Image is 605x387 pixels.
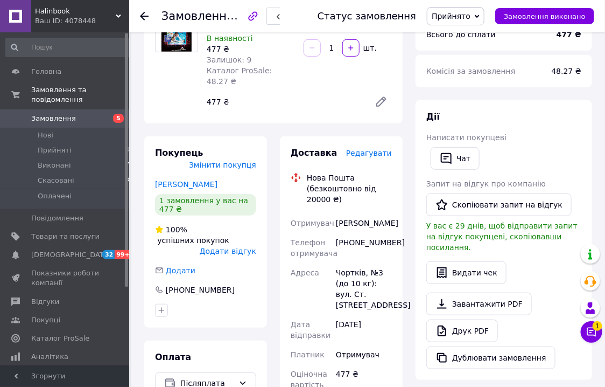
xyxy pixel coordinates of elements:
[189,161,256,169] span: Змінити покупця
[426,133,506,142] span: Написати покупцеві
[291,268,319,277] span: Адреса
[31,315,60,325] span: Покупці
[35,6,116,16] span: Halinbook
[291,238,337,258] span: Телефон отримувача
[202,94,366,109] div: 477 ₴
[207,66,272,86] span: Каталог ProSale: 48.27 ₴
[31,352,68,362] span: Аналітика
[370,91,392,113] a: Редагувати
[557,30,581,39] b: 477 ₴
[207,56,252,64] span: Залишок: 9
[334,213,394,233] div: [PERSON_NAME]
[432,12,470,20] span: Прийнято
[115,250,132,259] span: 99+
[426,222,578,252] span: У вас є 29 днів, щоб відправити запит на відгук покупцеві, скопіювавши посилання.
[334,263,394,315] div: Чортків, №3 (до 10 кг): вул. Ст. [STREET_ADDRESS]
[426,261,506,284] button: Видати чек
[334,233,394,263] div: [PHONE_NUMBER]
[165,285,236,295] div: [PHONE_NUMBER]
[31,297,59,307] span: Відгуки
[31,114,76,123] span: Замовлення
[334,345,394,364] div: Отримувач
[291,350,325,359] span: Платник
[38,176,74,185] span: Скасовані
[155,194,256,216] div: 1 замовлення у вас на 477 ₴
[291,219,334,227] span: Отримувач
[113,114,124,123] span: 5
[207,34,253,43] span: В наявності
[426,67,516,75] span: Комісія за замовлення
[426,347,555,369] button: Дублювати замовлення
[426,112,440,122] span: Дії
[31,334,89,343] span: Каталог ProSale
[426,320,498,342] a: Друк PDF
[38,191,72,201] span: Оплачені
[31,250,111,260] span: [DEMOGRAPHIC_DATA]
[31,232,100,241] span: Товари та послуги
[155,180,217,189] a: [PERSON_NAME]
[200,247,256,255] span: Додати відгук
[334,315,394,345] div: [DATE]
[426,293,532,315] a: Завантажити PDF
[346,149,392,157] span: Редагувати
[161,10,234,23] span: Замовлення
[495,8,594,24] button: Замовлення виконано
[155,352,191,362] span: Оплата
[426,30,496,39] span: Всього до сплати
[35,16,129,26] div: Ваш ID: 4078448
[426,179,546,188] span: Запит на відгук про компанію
[291,148,337,158] span: Доставка
[581,321,602,343] button: Чат з покупцем1
[291,320,330,340] span: Дата відправки
[31,213,83,223] span: Повідомлення
[31,67,61,77] span: Головна
[552,67,581,75] span: 48.27 ₴
[166,225,187,234] span: 100%
[318,11,417,22] div: Статус замовлення
[38,146,71,155] span: Прийняті
[155,148,203,158] span: Покупець
[38,130,53,140] span: Нові
[504,12,586,20] span: Замовлення виконано
[361,43,378,53] div: шт.
[593,321,602,331] span: 1
[155,224,256,246] div: успішних покупок
[102,250,115,259] span: 32
[207,44,295,54] div: 477 ₴
[31,268,100,288] span: Показники роботи компанії
[166,266,195,275] span: Додати
[140,11,149,22] div: Повернутися назад
[304,172,395,205] div: Нова Пошта (безкоштовно від 20000 ₴)
[31,85,129,105] span: Замовлення та повідомлення
[431,147,480,170] button: Чат
[5,38,134,57] input: Пошук
[426,193,572,216] button: Скопіювати запит на відгук
[38,161,71,170] span: Виконані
